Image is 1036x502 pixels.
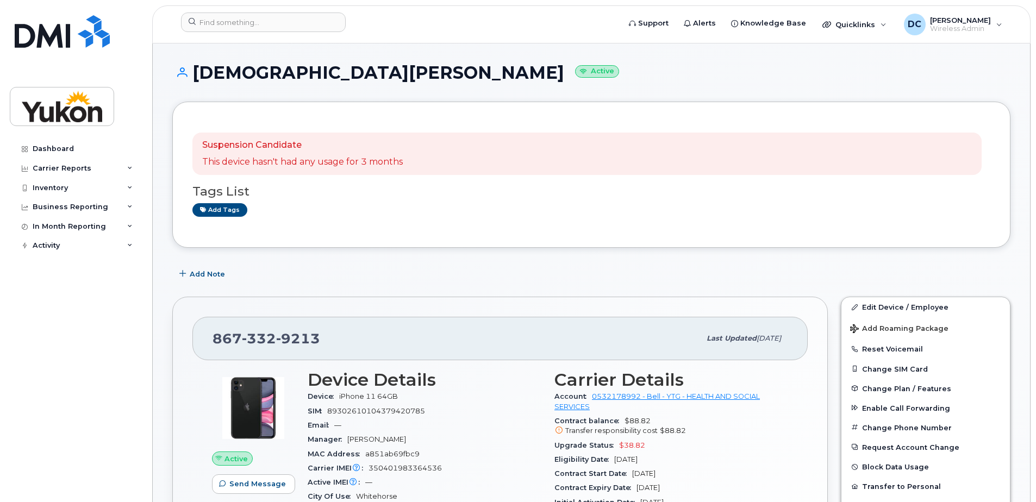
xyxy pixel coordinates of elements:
span: $38.82 [619,441,645,449]
span: Add Note [190,269,225,279]
h3: Tags List [192,185,990,198]
span: Send Message [229,479,286,489]
span: MAC Address [308,450,365,458]
span: Carrier IMEI [308,464,369,472]
span: Last updated [707,334,757,342]
span: $88.82 [660,426,686,435]
span: [PERSON_NAME] [347,435,406,443]
span: 89302610104379420785 [327,407,425,415]
span: 350401983364536 [369,464,442,472]
img: iPhone_11.jpg [221,375,286,441]
a: Edit Device / Employee [841,297,1010,317]
span: City Of Use [308,492,356,500]
button: Change SIM Card [841,359,1010,379]
span: Manager [308,435,347,443]
span: [DATE] [632,469,656,478]
span: Enable Call Forwarding [862,404,950,412]
span: Change Plan / Features [862,384,951,392]
button: Add Note [172,264,234,284]
span: Email [308,421,334,429]
span: Active IMEI [308,478,365,486]
button: Transfer to Personal [841,476,1010,496]
span: Active [224,454,248,464]
span: iPhone 11 64GB [339,392,398,400]
span: — [365,478,372,486]
span: 9213 [276,330,320,347]
span: Contract Expiry Date [554,484,636,492]
span: Whitehorse [356,492,397,500]
span: [DATE] [614,455,638,463]
span: $88.82 [554,417,788,436]
span: — [334,421,341,429]
button: Request Account Change [841,437,1010,457]
button: Change Plan / Features [841,379,1010,398]
span: Contract balance [554,417,625,425]
p: This device hasn't had any usage for 3 months [202,156,403,168]
span: 332 [242,330,276,347]
span: [DATE] [636,484,660,492]
span: a851ab69fbc9 [365,450,420,458]
button: Change Phone Number [841,418,1010,437]
button: Add Roaming Package [841,317,1010,339]
h3: Carrier Details [554,370,788,390]
span: Upgrade Status [554,441,619,449]
span: Eligibility Date [554,455,614,463]
small: Active [575,65,619,78]
button: Reset Voicemail [841,339,1010,359]
button: Enable Call Forwarding [841,398,1010,418]
p: Suspension Candidate [202,139,403,152]
button: Block Data Usage [841,457,1010,476]
a: Add tags [192,203,247,217]
h1: [DEMOGRAPHIC_DATA][PERSON_NAME] [172,63,1010,82]
span: Account [554,392,592,400]
span: Contract Start Date [554,469,632,478]
a: 0532178992 - Bell - YTG - HEALTH AND SOCIAL SERVICES [554,392,760,410]
h3: Device Details [308,370,541,390]
span: Transfer responsibility cost [565,426,658,435]
span: [DATE] [757,334,781,342]
span: Device [308,392,339,400]
span: 867 [213,330,320,347]
span: SIM [308,407,327,415]
span: Add Roaming Package [850,324,948,335]
button: Send Message [212,474,295,494]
